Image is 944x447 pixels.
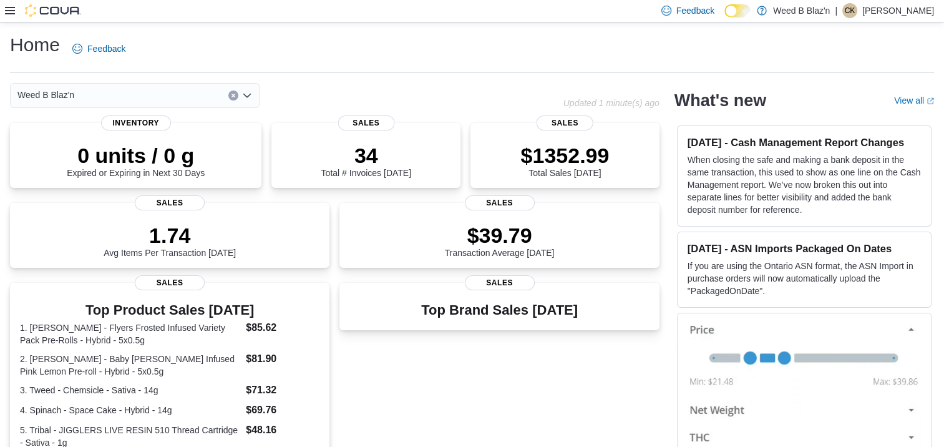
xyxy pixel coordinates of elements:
span: Sales [465,195,535,210]
dd: $85.62 [246,320,319,335]
dd: $81.90 [246,351,319,366]
h3: Top Product Sales [DATE] [20,303,319,318]
span: CK [845,3,855,18]
span: Sales [135,275,205,290]
span: Feedback [87,42,125,55]
p: 0 units / 0 g [67,143,205,168]
button: Open list of options [242,91,252,101]
div: Expired or Expiring in Next 30 Days [67,143,205,178]
h3: Top Brand Sales [DATE] [421,303,578,318]
p: Updated 1 minute(s) ago [563,98,659,108]
h3: [DATE] - Cash Management Report Changes [688,136,921,149]
dd: $69.76 [246,403,319,418]
p: $39.79 [445,223,555,248]
span: Inventory [101,115,171,130]
input: Dark Mode [724,4,751,17]
p: Weed B Blaz'n [773,3,830,18]
dt: 3. Tweed - Chemsicle - Sativa - 14g [20,384,241,396]
dt: 4. Spinach - Space Cake - Hybrid - 14g [20,404,241,416]
dd: $71.32 [246,383,319,398]
p: If you are using the Ontario ASN format, the ASN Import in purchase orders will now automatically... [688,260,921,297]
svg: External link [927,97,934,105]
div: Total Sales [DATE] [520,143,609,178]
dt: 2. [PERSON_NAME] - Baby [PERSON_NAME] Infused Pink Lemon Pre-roll - Hybrid - 5x0.5g [20,353,241,378]
p: | [835,3,837,18]
div: Transaction Average [DATE] [445,223,555,258]
p: [PERSON_NAME] [862,3,934,18]
h2: What's new [674,91,766,111]
div: Total # Invoices [DATE] [321,143,411,178]
span: Sales [338,115,394,130]
span: Sales [135,195,205,210]
div: Avg Items Per Transaction [DATE] [104,223,236,258]
p: $1352.99 [520,143,609,168]
img: Cova [25,4,81,17]
dt: 1. [PERSON_NAME] - Flyers Frosted Infused Variety Pack Pre-Rolls - Hybrid - 5x0.5g [20,322,241,346]
span: Sales [465,275,535,290]
span: Dark Mode [724,17,725,18]
span: Feedback [676,4,714,17]
button: Clear input [228,91,238,101]
p: 34 [321,143,411,168]
p: When closing the safe and making a bank deposit in the same transaction, this used to show as one... [688,154,921,216]
a: Feedback [67,36,130,61]
span: Sales [537,115,593,130]
dd: $48.16 [246,423,319,438]
div: Crystal Kuranyi [842,3,857,18]
p: 1.74 [104,223,236,248]
h1: Home [10,32,60,57]
span: Weed B Blaz'n [17,87,74,102]
a: View allExternal link [894,96,934,106]
h3: [DATE] - ASN Imports Packaged On Dates [688,242,921,255]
